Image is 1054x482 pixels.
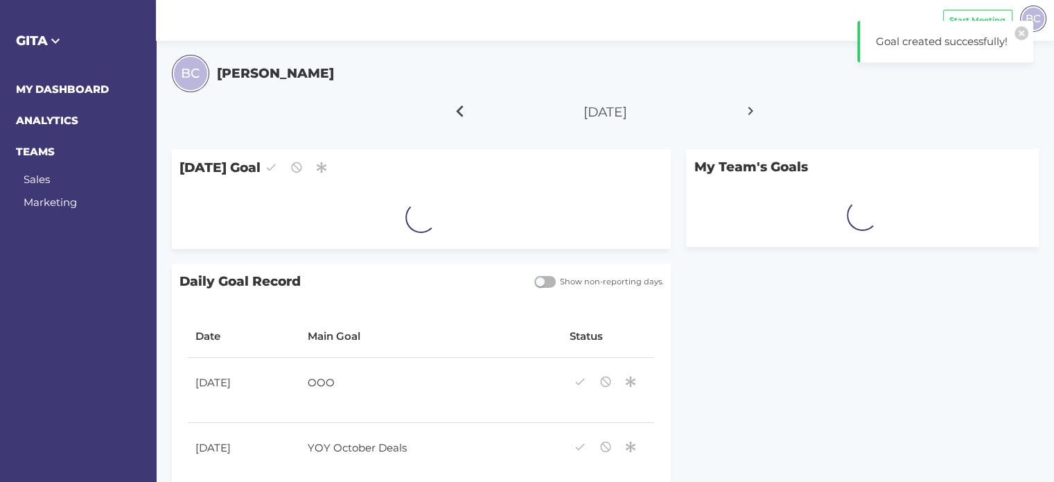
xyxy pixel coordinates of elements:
span: BC [181,64,200,83]
h6: TEAMS [16,144,141,160]
a: Sales [24,173,50,186]
h5: [PERSON_NAME] [217,64,334,83]
span: [DATE] [583,104,627,120]
span: [DATE] Goal [172,149,671,186]
a: Marketing [24,196,77,209]
span: Daily Goal Record [172,264,527,300]
button: Start Meeting [943,10,1012,31]
p: My Team's Goals [686,149,1038,184]
div: BC [1020,6,1046,32]
span: BC [1026,10,1041,26]
h5: GITA [16,31,141,51]
div: Status [570,329,647,345]
td: [DATE] [188,358,300,423]
a: MY DASHBOARD [16,83,109,96]
div: Date [195,329,292,345]
div: Main Goal [308,329,554,345]
span: Start Meeting [949,15,1005,26]
div: OOO [300,367,540,402]
a: ANALYTICS [16,114,78,127]
span: Show non-reporting days. [556,276,663,288]
div: YOY October Deals [300,432,540,467]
